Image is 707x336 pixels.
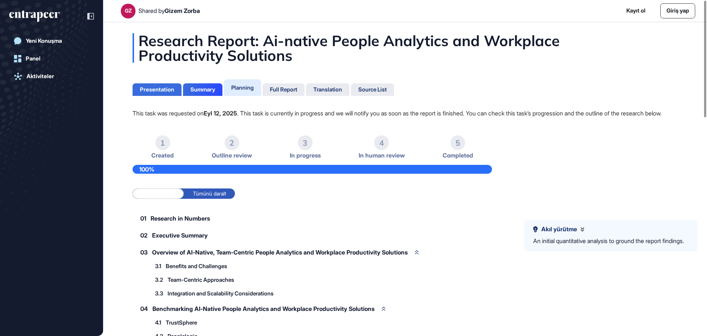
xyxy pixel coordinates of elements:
span: 4.1 [155,320,161,325]
span: 03 [140,249,148,255]
div: An initial quantitative analysis to ground the report findings. [533,236,684,246]
span: Gizem Zorba [165,7,200,14]
a: Kayıt ol [626,7,646,15]
div: Research Report: Ai-native People Analytics and Workplace Productivity Solutions [133,33,678,63]
p: This task was requested on . This task is currently in progress and we will notify you as soon as... [133,108,678,118]
div: Planning [231,84,254,91]
a: Giriş yap [660,3,695,18]
div: Yeni Konuşma [26,38,62,44]
div: Aktiviteler [27,73,54,80]
div: 2 [225,135,239,150]
label: Tümünü genişlet [133,188,184,199]
span: Completed [443,152,473,159]
div: 5 [450,135,465,150]
span: TrustSphere [166,320,197,325]
span: Overview of AI-Native, Team-Centric People Analytics and Workplace Productivity Solutions [152,249,408,255]
div: 1 [155,135,170,150]
span: 02 [140,232,148,238]
div: Shared by [138,7,200,14]
span: Team-Centric Approaches [168,277,234,283]
div: Summary [190,86,215,93]
span: Integration and Scalability Considerations [168,291,274,296]
span: Benefits and Challenges [166,263,227,269]
label: Tümünü daralt [184,188,235,199]
div: 4 [374,135,389,150]
div: 3 [298,135,313,150]
span: Outline review [212,152,252,159]
span: Akıl yürütme [541,226,577,233]
span: Research in Numbers [151,215,210,221]
span: 04 [140,306,148,312]
span: 3.1 [155,263,161,269]
div: 100% [133,165,492,174]
div: Source List [358,86,387,93]
span: Benchmarking AI-Native People Analytics and Workplace Productivity Solutions [152,306,374,312]
strong: Eyl 12, 2025 [204,110,237,117]
span: Executive Summary [152,232,208,238]
span: In human review [359,152,405,159]
span: 3.2 [155,277,163,283]
span: 3.3 [155,291,163,296]
div: Translation [313,86,342,93]
div: Panel [26,55,41,62]
div: Presentation [140,86,174,93]
div: GZ [125,8,132,14]
span: 01 [140,215,146,221]
span: Created [151,152,174,159]
div: Full Report [270,86,297,93]
div: entrapeer-logo [9,10,60,22]
span: In progress [290,152,321,159]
